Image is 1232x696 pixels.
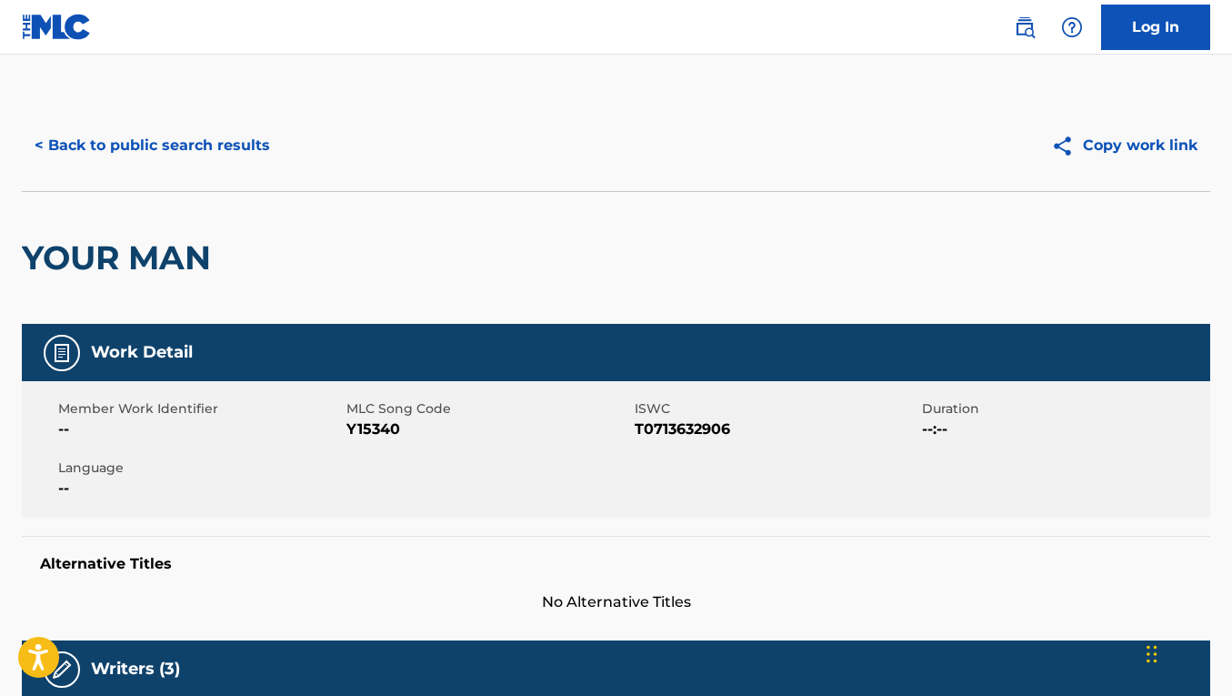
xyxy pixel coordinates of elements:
img: MLC Logo [22,14,92,40]
span: --:-- [922,419,1206,440]
h5: Alternative Titles [40,555,1192,573]
iframe: Chat Widget [1141,609,1232,696]
img: help [1061,16,1083,38]
a: Public Search [1007,9,1043,45]
div: Drag [1147,627,1157,681]
span: -- [58,419,342,440]
span: -- [58,478,342,499]
img: Copy work link [1051,135,1083,157]
img: Writers [51,659,73,681]
img: search [1014,16,1036,38]
span: T0713632906 [635,419,918,440]
div: Help [1054,9,1090,45]
span: Language [58,459,342,478]
span: ISWC [635,399,918,419]
h5: Writers (3) [91,659,180,680]
h5: Work Detail [91,342,193,363]
button: < Back to public search results [22,123,283,168]
span: Member Work Identifier [58,399,342,419]
img: Work Detail [51,342,73,364]
span: No Alternative Titles [22,591,1210,613]
a: Log In [1101,5,1210,50]
span: Duration [922,399,1206,419]
h2: YOUR MAN [22,237,220,278]
span: Y15340 [346,419,630,440]
button: Copy work link [1038,123,1210,168]
span: MLC Song Code [346,399,630,419]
